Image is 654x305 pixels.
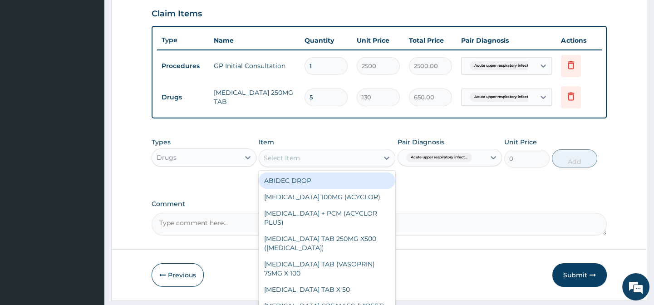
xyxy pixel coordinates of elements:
span: Acute upper respiratory infect... [470,61,536,70]
div: Drugs [157,153,177,162]
div: [MEDICAL_DATA] TAB X 50 [259,281,395,298]
button: Previous [152,263,204,287]
div: Select Item [264,153,300,162]
th: Pair Diagnosis [457,31,556,49]
th: Total Price [404,31,457,49]
td: GP Initial Consultation [209,57,300,75]
button: Submit [552,263,607,287]
td: [MEDICAL_DATA] 250MG TAB [209,84,300,111]
h3: Claim Items [152,9,202,19]
th: Quantity [300,31,352,49]
label: Comment [152,200,606,208]
th: Unit Price [352,31,404,49]
button: Add [552,149,597,167]
label: Pair Diagnosis [398,138,444,147]
div: Minimize live chat window [149,5,171,26]
span: We're online! [53,93,125,185]
label: Types [152,138,171,146]
img: d_794563401_company_1708531726252_794563401 [17,45,37,68]
span: Acute upper respiratory infect... [406,153,472,162]
div: [MEDICAL_DATA] 100MG (ACYCLOR) [259,189,395,205]
div: [MEDICAL_DATA] TAB 250MG X500 ([MEDICAL_DATA]) [259,231,395,256]
td: Drugs [157,89,209,106]
span: Acute upper respiratory infect... [470,93,536,102]
label: Item [259,138,274,147]
div: [MEDICAL_DATA] TAB (VASOPRIN) 75MG X 100 [259,256,395,281]
th: Actions [556,31,602,49]
label: Unit Price [504,138,537,147]
th: Type [157,32,209,49]
th: Name [209,31,300,49]
td: Procedures [157,58,209,74]
div: Chat with us now [47,51,152,63]
textarea: Type your message and hit 'Enter' [5,206,173,238]
div: [MEDICAL_DATA] + PCM (ACYCLOR PLUS) [259,205,395,231]
div: ABIDEC DROP [259,172,395,189]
